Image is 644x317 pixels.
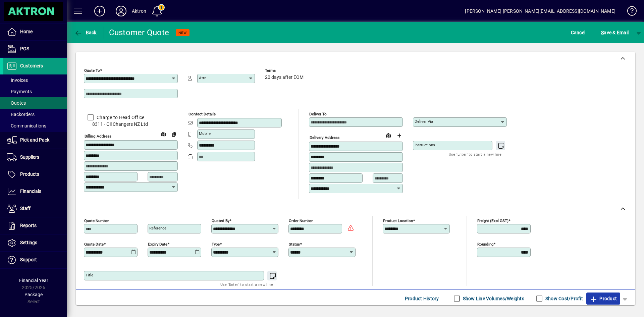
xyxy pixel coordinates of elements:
[20,206,31,211] span: Staff
[601,30,604,35] span: S
[3,109,67,120] a: Backorders
[3,252,67,268] a: Support
[110,5,132,17] button: Profile
[415,119,433,124] mat-label: Deliver via
[265,68,305,73] span: Terms
[20,257,37,262] span: Support
[109,27,169,38] div: Customer Quote
[449,150,501,158] mat-hint: Use 'Enter' to start a new line
[148,242,167,246] mat-label: Expiry date
[571,27,586,38] span: Cancel
[415,143,435,147] mat-label: Instructions
[199,131,211,136] mat-label: Mobile
[3,234,67,251] a: Settings
[3,74,67,86] a: Invoices
[20,29,33,34] span: Home
[84,242,104,246] mat-label: Quote date
[289,242,300,246] mat-label: Status
[405,293,439,304] span: Product History
[477,242,493,246] mat-label: Rounding
[86,273,93,277] mat-label: Title
[149,226,166,230] mat-label: Reference
[158,128,169,139] a: View on map
[569,27,587,39] button: Cancel
[169,129,179,140] button: Copy to Delivery address
[20,223,37,228] span: Reports
[20,46,29,51] span: POS
[178,31,187,35] span: NEW
[20,240,37,245] span: Settings
[20,137,49,143] span: Pick and Pack
[383,130,394,141] a: View on map
[586,293,620,305] button: Product
[477,218,508,223] mat-label: Freight (excl GST)
[212,218,229,223] mat-label: Quoted by
[394,130,405,141] button: Choose address
[84,121,178,128] span: 8311 - Oil Changers NZ Ltd
[24,292,43,297] span: Package
[132,6,146,16] div: Aktron
[19,278,48,283] span: Financial Year
[7,123,46,128] span: Communications
[402,293,442,305] button: Product History
[20,63,43,68] span: Customers
[74,30,97,35] span: Back
[3,200,67,217] a: Staff
[601,27,629,38] span: ave & Email
[3,217,67,234] a: Reports
[20,154,39,160] span: Suppliers
[20,189,41,194] span: Financials
[220,280,273,288] mat-hint: Use 'Enter' to start a new line
[7,112,35,117] span: Backorders
[598,27,632,39] button: Save & Email
[265,75,304,80] span: 20 days after EOM
[3,166,67,183] a: Products
[3,86,67,97] a: Payments
[95,114,144,121] label: Charge to Head Office
[3,132,67,149] a: Pick and Pack
[383,218,413,223] mat-label: Product location
[72,27,98,39] button: Back
[465,6,615,16] div: [PERSON_NAME] [PERSON_NAME][EMAIL_ADDRESS][DOMAIN_NAME]
[544,295,583,302] label: Show Cost/Profit
[89,5,110,17] button: Add
[3,183,67,200] a: Financials
[84,68,100,73] mat-label: Quote To
[67,27,104,39] app-page-header-button: Back
[289,218,313,223] mat-label: Order number
[3,97,67,109] a: Quotes
[7,89,32,94] span: Payments
[309,112,327,116] mat-label: Deliver To
[3,23,67,40] a: Home
[462,295,524,302] label: Show Line Volumes/Weights
[622,1,636,23] a: Knowledge Base
[212,242,220,246] mat-label: Type
[3,120,67,131] a: Communications
[7,77,28,83] span: Invoices
[199,75,206,80] mat-label: Attn
[3,41,67,57] a: POS
[20,171,39,177] span: Products
[3,149,67,166] a: Suppliers
[7,100,26,106] span: Quotes
[590,293,617,304] span: Product
[84,218,109,223] mat-label: Quote number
